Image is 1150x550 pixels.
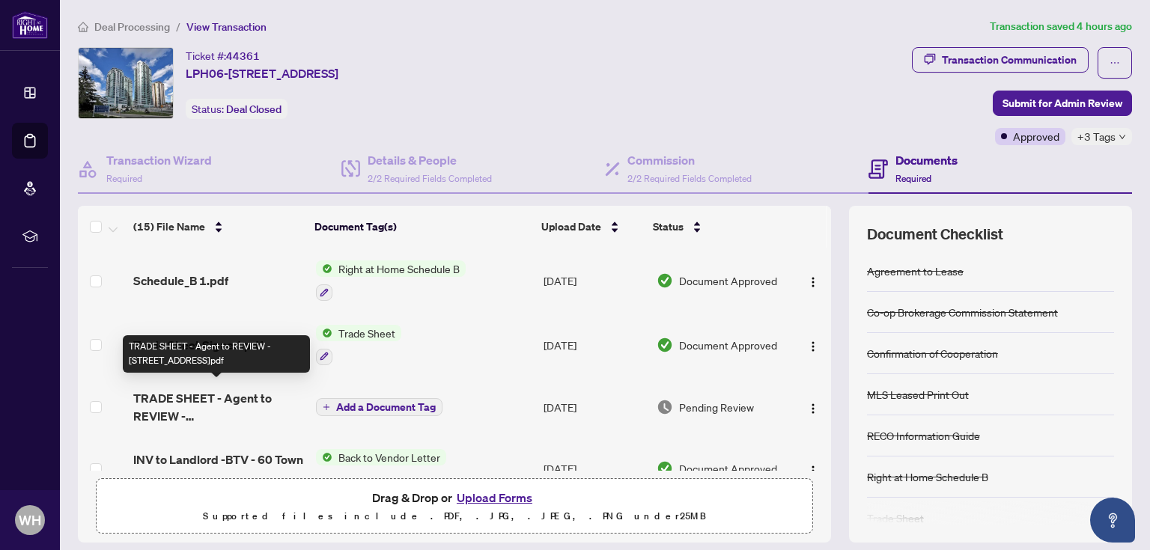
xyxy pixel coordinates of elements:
[1110,58,1120,68] span: ellipsis
[867,468,988,485] div: Right at Home Schedule B
[801,456,825,480] button: Logo
[807,340,819,352] img: Logo
[127,206,308,248] th: (15) File Name
[186,64,338,82] span: LPH06-[STREET_ADDRESS]
[452,488,537,507] button: Upload Forms
[332,325,401,341] span: Trade Sheet
[801,269,825,293] button: Logo
[186,47,260,64] div: Ticket #:
[990,18,1132,35] article: Transaction saved 4 hours ago
[535,206,647,248] th: Upload Date
[226,103,282,116] span: Deal Closed
[316,260,466,301] button: Status IconRight at Home Schedule B
[1013,128,1059,144] span: Approved
[19,510,41,531] span: WH
[912,47,1089,73] button: Transaction Communication
[538,437,651,501] td: [DATE]
[807,465,819,477] img: Logo
[657,272,673,289] img: Document Status
[657,337,673,353] img: Document Status
[895,151,958,169] h4: Documents
[133,389,303,425] span: TRADE SHEET - Agent to REVIEW - [STREET_ADDRESS]pdf
[541,219,601,235] span: Upload Date
[867,427,980,444] div: RECO Information Guide
[801,333,825,357] button: Logo
[679,399,754,415] span: Pending Review
[807,403,819,415] img: Logo
[94,20,170,34] span: Deal Processing
[316,449,332,465] img: Status Icon
[316,449,446,489] button: Status IconBack to Vendor Letter
[78,22,88,32] span: home
[106,173,142,184] span: Required
[372,488,537,507] span: Drag & Drop or
[895,173,931,184] span: Required
[97,479,812,534] span: Drag & Drop orUpload FormsSupported files include .PDF, .JPG, .JPEG, .PNG under25MB
[336,402,436,412] span: Add a Document Tag
[538,313,651,377] td: [DATE]
[332,449,446,465] span: Back to Vendor Letter
[1119,133,1126,141] span: down
[186,20,267,34] span: View Transaction
[106,151,212,169] h4: Transaction Wizard
[538,377,651,437] td: [DATE]
[801,395,825,419] button: Logo
[323,403,330,411] span: plus
[627,173,752,184] span: 2/2 Required Fields Completed
[647,206,787,248] th: Status
[679,460,777,477] span: Document Approved
[867,224,1003,245] span: Document Checklist
[368,151,492,169] h4: Details & People
[332,260,466,277] span: Right at Home Schedule B
[657,399,673,415] img: Document Status
[1090,498,1135,543] button: Open asap
[186,99,287,119] div: Status:
[316,325,332,341] img: Status Icon
[867,304,1058,320] div: Co-op Brokerage Commission Statement
[538,248,651,313] td: [DATE]
[133,450,303,486] span: INV to Landlord -BTV - 60 Town Centre Crt Lph06.pdf
[993,91,1132,116] button: Submit for Admin Review
[1077,128,1116,145] span: +3 Tags
[807,276,819,288] img: Logo
[226,49,260,63] span: 44361
[867,386,969,403] div: MLS Leased Print Out
[316,325,401,365] button: Status IconTrade Sheet
[679,272,777,289] span: Document Approved
[368,173,492,184] span: 2/2 Required Fields Completed
[653,219,684,235] span: Status
[79,48,173,118] img: IMG-E12175706_1.jpg
[123,335,310,373] div: TRADE SHEET - Agent to REVIEW - [STREET_ADDRESS]pdf
[176,18,180,35] li: /
[12,11,48,39] img: logo
[133,219,205,235] span: (15) File Name
[106,507,803,525] p: Supported files include .PDF, .JPG, .JPEG, .PNG under 25 MB
[627,151,752,169] h4: Commission
[867,345,998,361] div: Confirmation of Cooperation
[942,48,1077,72] div: Transaction Communication
[316,398,442,416] button: Add a Document Tag
[133,272,228,290] span: Schedule_B 1.pdf
[316,397,442,417] button: Add a Document Tag
[308,206,535,248] th: Document Tag(s)
[679,337,777,353] span: Document Approved
[867,263,964,279] div: Agreement to Lease
[1003,91,1122,115] span: Submit for Admin Review
[316,260,332,277] img: Status Icon
[657,460,673,477] img: Document Status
